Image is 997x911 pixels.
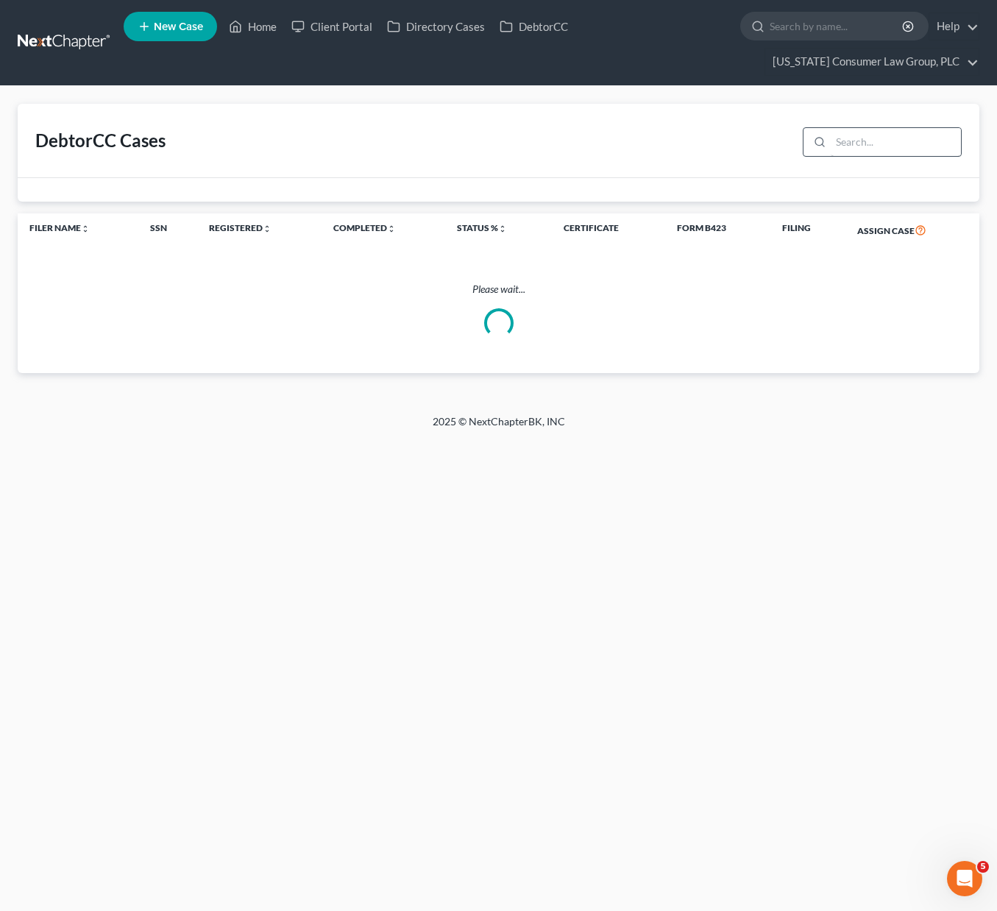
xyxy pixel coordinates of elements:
div: 2025 © NextChapterBK, INC [79,414,918,441]
a: Directory Cases [380,13,492,40]
th: Assign Case [845,213,979,247]
input: Search... [831,128,961,156]
th: SSN [138,213,196,247]
span: 5 [977,861,989,873]
span: New Case [154,21,203,32]
th: Form B423 [665,213,770,247]
div: DebtorCC Cases [35,129,166,152]
a: [US_STATE] Consumer Law Group, PLC [765,49,979,75]
iframe: Intercom live chat [947,861,982,896]
i: unfold_more [498,224,507,233]
a: Client Portal [284,13,380,40]
i: unfold_more [263,224,272,233]
th: Filing [770,213,845,247]
i: unfold_more [81,224,90,233]
a: Registeredunfold_more [209,222,272,233]
i: unfold_more [387,224,396,233]
a: Filer Nameunfold_more [29,222,90,233]
a: Home [221,13,284,40]
p: Please wait... [18,282,979,297]
th: Certificate [552,213,665,247]
input: Search by name... [770,13,904,40]
a: Status %unfold_more [457,222,507,233]
a: Help [929,13,979,40]
a: DebtorCC [492,13,575,40]
a: Completedunfold_more [333,222,396,233]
